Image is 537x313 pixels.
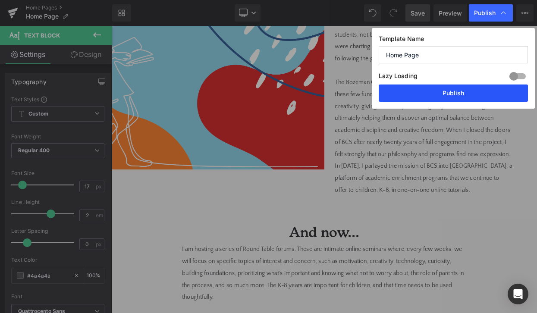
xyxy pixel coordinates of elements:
label: Template Name [379,35,528,46]
p: The Bozeman Charter School was a K-12 program that embodied these few fundamental ideas: building... [274,62,492,209]
button: Publish [379,85,528,102]
div: Open Intercom Messenger [508,284,528,304]
label: Lazy Loading [379,70,418,85]
span: Publish [474,9,496,17]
